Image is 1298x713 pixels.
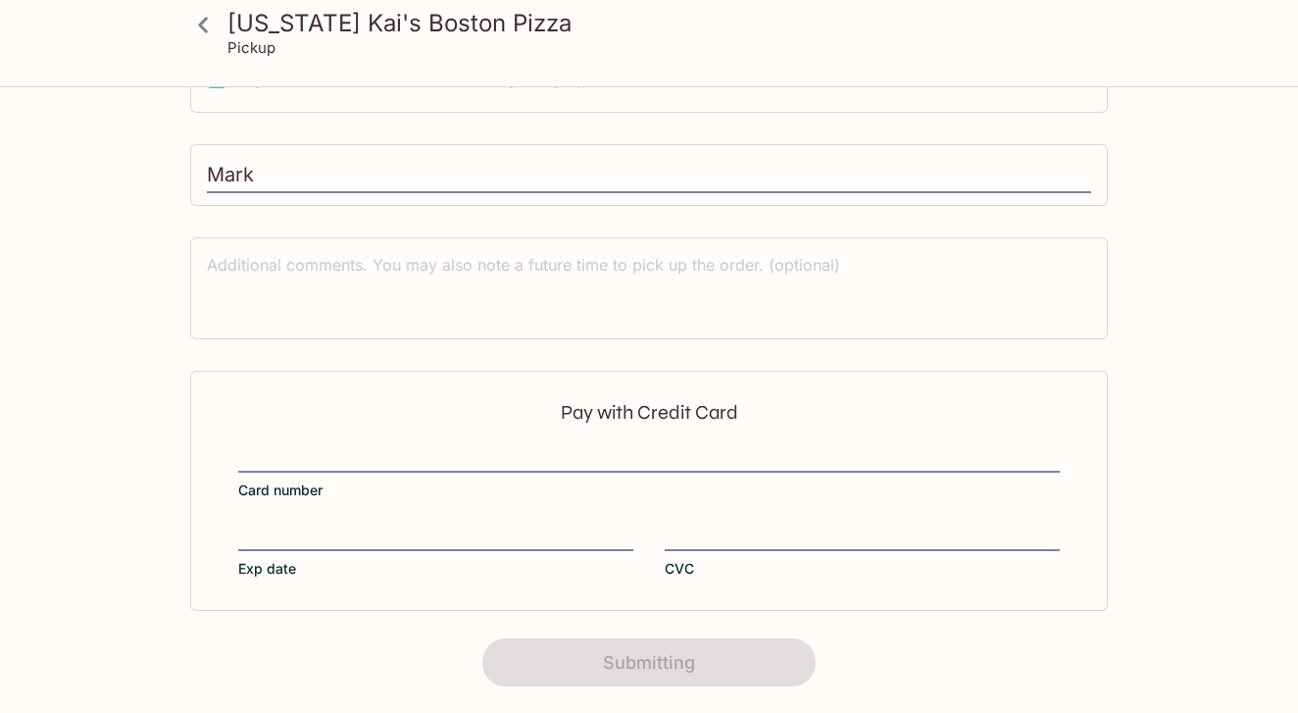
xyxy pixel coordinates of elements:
[227,8,1104,38] h3: [US_STATE] Kai's Boston Pizza
[238,526,633,547] iframe: Secure expiration date input frame
[665,526,1060,547] iframe: Secure CVC input frame
[238,447,1060,469] iframe: Secure card number input frame
[238,403,1060,422] p: Pay with Credit Card
[238,559,296,579] span: Exp date
[665,559,694,579] span: CVC
[227,38,275,57] p: Pickup
[238,481,323,500] span: Card number
[207,157,1091,194] input: Enter first and last name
